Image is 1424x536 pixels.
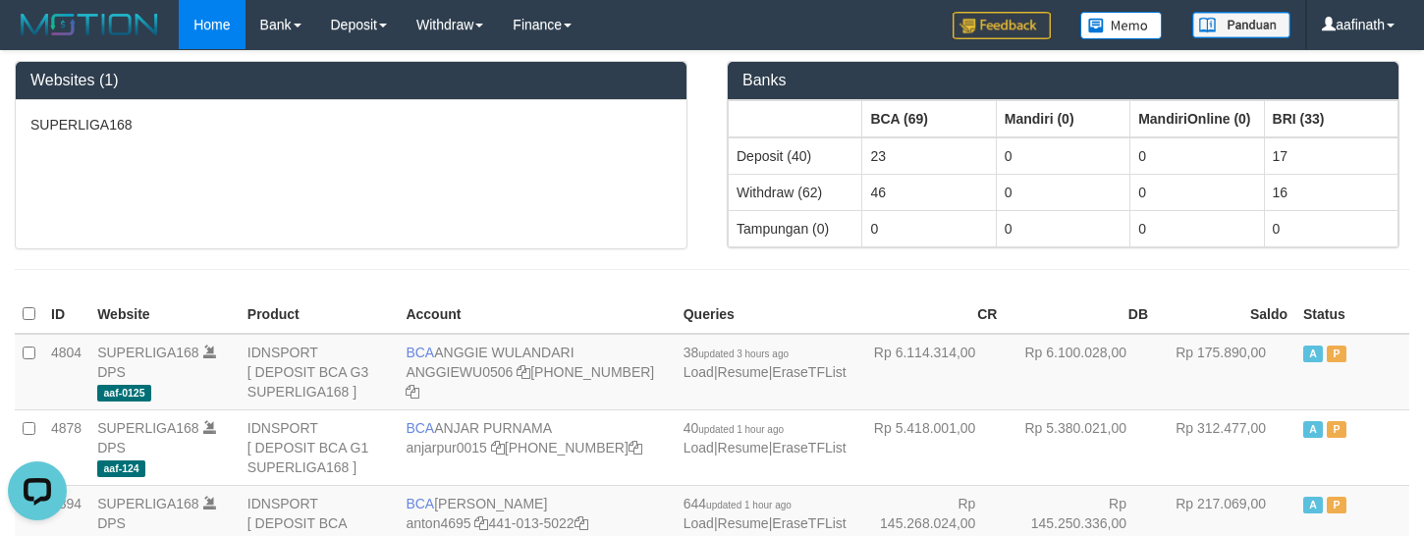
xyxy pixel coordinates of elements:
img: panduan.png [1192,12,1290,38]
td: 0 [996,174,1129,210]
span: 644 [684,496,792,511]
span: updated 3 hours ago [698,348,789,359]
th: DB [1005,295,1156,334]
th: ID [43,295,89,334]
td: ANGGIE WULANDARI [PHONE_NUMBER] [398,334,675,410]
td: 0 [1130,210,1264,246]
th: Queries [676,295,854,334]
td: 0 [862,210,996,246]
th: Group: activate to sort column ascending [729,100,862,137]
a: EraseTFList [772,515,846,531]
td: Rp 175.890,00 [1156,334,1295,410]
a: Copy 4062281620 to clipboard [629,440,642,456]
a: Load [684,515,714,531]
th: Group: activate to sort column ascending [862,100,996,137]
a: Resume [718,440,769,456]
th: Group: activate to sort column ascending [996,100,1129,137]
a: SUPERLIGA168 [97,420,199,436]
td: Deposit (40) [729,137,862,175]
td: 0 [1130,174,1264,210]
a: SUPERLIGA168 [97,345,199,360]
th: Product [240,295,399,334]
a: Copy ANGGIEWU0506 to clipboard [517,364,530,380]
a: Load [684,440,714,456]
a: EraseTFList [772,440,846,456]
span: aaf-124 [97,460,145,477]
span: aaf-0125 [97,385,151,402]
img: Button%20Memo.svg [1080,12,1163,39]
th: Account [398,295,675,334]
td: 46 [862,174,996,210]
span: BCA [406,496,434,511]
td: Rp 5.380.021,00 [1005,409,1156,485]
th: Saldo [1156,295,1295,334]
th: Group: activate to sort column ascending [1130,100,1264,137]
a: Load [684,364,714,380]
img: Feedback.jpg [953,12,1051,39]
span: BCA [406,420,434,436]
a: Resume [718,515,769,531]
span: | | [684,496,847,531]
td: 4878 [43,409,89,485]
a: anton4695 [406,515,470,531]
td: DPS [89,334,240,410]
td: Rp 312.477,00 [1156,409,1295,485]
button: Open LiveChat chat widget [8,8,67,67]
img: MOTION_logo.png [15,10,164,39]
h3: Banks [742,72,1384,89]
span: Paused [1327,497,1346,513]
td: 0 [996,210,1129,246]
th: Group: activate to sort column ascending [1264,100,1397,137]
a: SUPERLIGA168 [97,496,199,511]
td: DPS [89,409,240,485]
a: Copy anjarpur0015 to clipboard [491,440,505,456]
a: Copy 4062213373 to clipboard [406,384,419,400]
th: Status [1295,295,1409,334]
td: 4804 [43,334,89,410]
td: Rp 6.100.028,00 [1005,334,1156,410]
td: Withdraw (62) [729,174,862,210]
span: updated 1 hour ago [698,424,784,435]
a: EraseTFList [772,364,846,380]
span: Active [1303,346,1323,362]
td: IDNSPORT [ DEPOSIT BCA G3 SUPERLIGA168 ] [240,334,399,410]
td: Rp 6.114.314,00 [854,334,1006,410]
span: Active [1303,421,1323,438]
h3: Websites (1) [30,72,672,89]
span: BCA [406,345,434,360]
td: 23 [862,137,996,175]
td: 16 [1264,174,1397,210]
th: Website [89,295,240,334]
a: anjarpur0015 [406,440,487,456]
a: Copy 4410135022 to clipboard [575,515,588,531]
td: IDNSPORT [ DEPOSIT BCA G1 SUPERLIGA168 ] [240,409,399,485]
th: CR [854,295,1006,334]
span: | | [684,420,847,456]
span: 38 [684,345,789,360]
span: 40 [684,420,784,436]
span: updated 1 hour ago [706,500,792,510]
td: 17 [1264,137,1397,175]
a: Copy anton4695 to clipboard [474,515,488,531]
span: Paused [1327,346,1346,362]
td: Tampungan (0) [729,210,862,246]
span: | | [684,345,847,380]
td: ANJAR PURNAMA [PHONE_NUMBER] [398,409,675,485]
td: 0 [1264,210,1397,246]
span: Active [1303,497,1323,513]
span: Paused [1327,421,1346,438]
td: Rp 5.418.001,00 [854,409,1006,485]
a: Resume [718,364,769,380]
td: 0 [1130,137,1264,175]
a: ANGGIEWU0506 [406,364,513,380]
p: SUPERLIGA168 [30,115,672,134]
td: 0 [996,137,1129,175]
